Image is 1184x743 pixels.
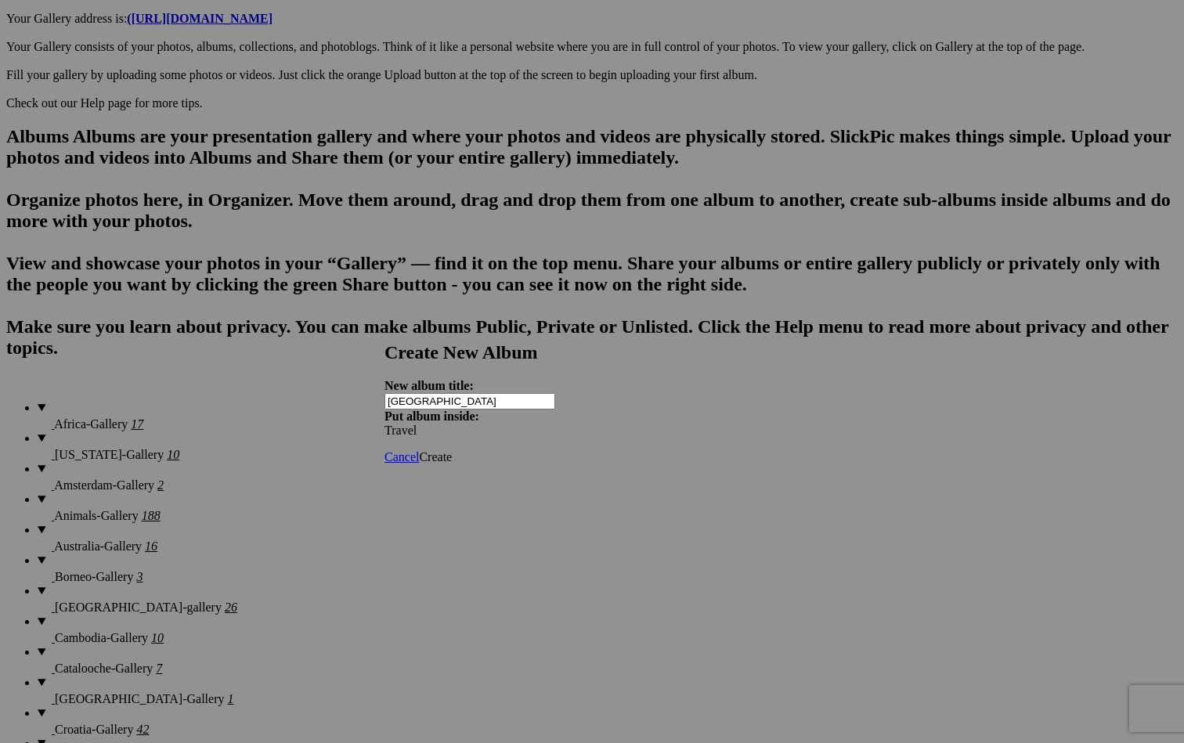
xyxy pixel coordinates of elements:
[384,424,417,437] span: Travel
[419,450,452,463] span: Create
[384,450,419,463] a: Cancel
[384,342,800,363] h2: Create New Album
[384,379,474,392] strong: New album title:
[384,409,479,423] strong: Put album inside:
